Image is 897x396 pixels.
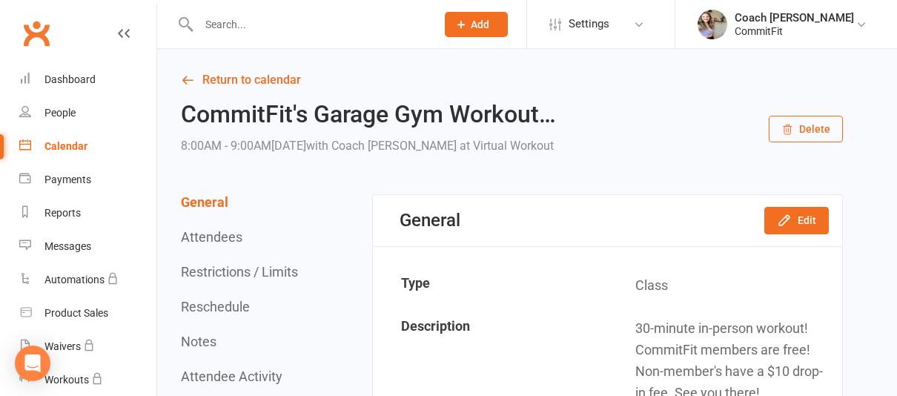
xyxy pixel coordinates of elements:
a: Product Sales [19,297,156,330]
a: Messages [19,230,156,263]
button: Attendee Activity [181,369,282,384]
button: Restrictions / Limits [181,264,298,280]
a: Automations [19,263,156,297]
a: Payments [19,163,156,197]
div: General [400,210,460,231]
span: at Virtual Workout [460,139,554,153]
a: Dashboard [19,63,156,96]
button: Attendees [181,229,242,245]
img: thumb_image1716750950.png [698,10,727,39]
a: Clubworx [18,15,55,52]
div: Payments [44,174,91,185]
a: Calendar [19,130,156,163]
td: Type [374,265,607,307]
div: People [44,107,76,119]
div: Reports [44,207,81,219]
div: Calendar [44,140,87,152]
button: Edit [764,207,829,234]
div: CommitFit [735,24,854,38]
a: People [19,96,156,130]
span: with Coach [PERSON_NAME] [306,139,457,153]
div: Workouts [44,374,89,386]
td: Class [609,265,841,307]
div: Open Intercom Messenger [15,346,50,381]
input: Search... [194,14,426,35]
div: Messages [44,240,91,252]
div: Product Sales [44,307,108,319]
button: Add [445,12,508,37]
div: 8:00AM - 9:00AM[DATE] [181,136,556,156]
a: Return to calendar [181,70,843,90]
div: Dashboard [44,73,96,85]
a: Reports [19,197,156,230]
a: Waivers [19,330,156,363]
span: Settings [569,7,609,41]
h2: CommitFit's Garage Gym Workout… [181,102,556,128]
div: Waivers [44,340,81,352]
div: Coach [PERSON_NAME] [735,11,854,24]
div: Automations [44,274,105,286]
button: Reschedule [181,299,250,314]
span: Add [471,19,489,30]
button: General [181,194,228,210]
button: Delete [769,116,843,142]
button: Notes [181,334,216,349]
